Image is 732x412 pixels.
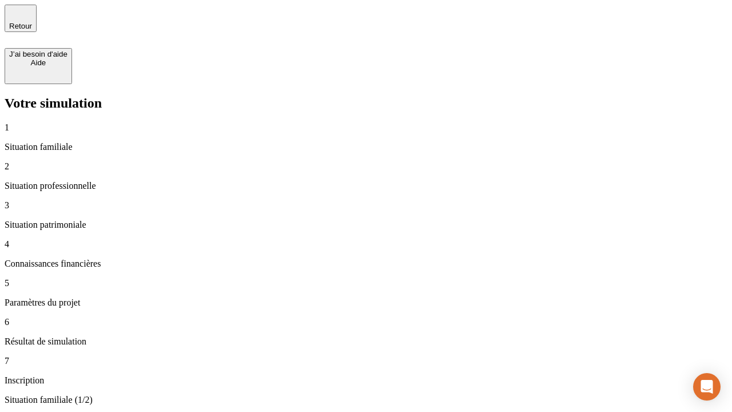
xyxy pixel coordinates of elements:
[5,181,727,191] p: Situation professionnelle
[693,373,721,401] div: Open Intercom Messenger
[5,336,727,347] p: Résultat de simulation
[5,259,727,269] p: Connaissances financières
[5,142,727,152] p: Situation familiale
[5,395,727,405] p: Situation familiale (1/2)
[5,317,727,327] p: 6
[5,220,727,230] p: Situation patrimoniale
[5,96,727,111] h2: Votre simulation
[5,239,727,249] p: 4
[5,298,727,308] p: Paramètres du projet
[5,375,727,386] p: Inscription
[9,58,67,67] div: Aide
[9,50,67,58] div: J’ai besoin d'aide
[5,200,727,211] p: 3
[5,356,727,366] p: 7
[5,5,37,32] button: Retour
[5,122,727,133] p: 1
[5,48,72,84] button: J’ai besoin d'aideAide
[5,161,727,172] p: 2
[5,278,727,288] p: 5
[9,22,32,30] span: Retour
